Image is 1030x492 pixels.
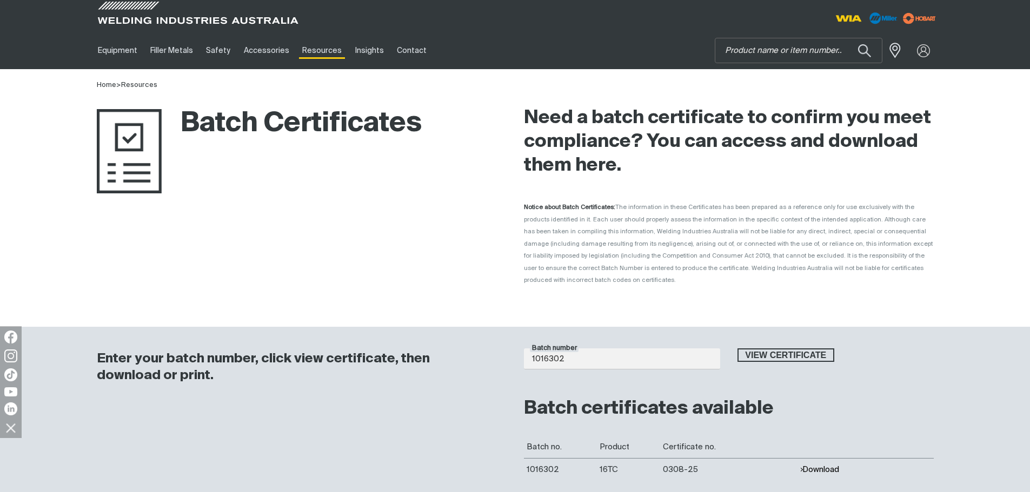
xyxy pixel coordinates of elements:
[4,349,17,362] img: Instagram
[800,465,839,474] button: Download
[97,82,116,89] a: Home
[4,368,17,381] img: TikTok
[4,387,17,396] img: YouTube
[524,106,934,178] h2: Need a batch certificate to confirm you meet compliance? You can access and download them here.
[660,458,797,481] td: 0308-25
[390,32,433,69] a: Contact
[2,419,20,437] img: hide socials
[237,32,296,69] a: Accessories
[737,348,835,362] button: View certificate
[524,204,933,283] span: The information in these Certificates has been prepared as a reference only for use exclusively w...
[524,458,597,481] td: 1016302
[524,436,597,459] th: Batch no.
[4,402,17,415] img: LinkedIn
[846,38,883,63] button: Search products
[900,10,939,26] img: miller
[739,348,834,362] span: View certificate
[91,32,727,69] nav: Main
[597,458,660,481] td: 16TC
[97,106,422,141] h1: Batch Certificates
[348,32,390,69] a: Insights
[296,32,348,69] a: Resources
[144,32,200,69] a: Filler Metals
[116,82,121,89] span: >
[524,397,934,421] h2: Batch certificates available
[200,32,237,69] a: Safety
[597,436,660,459] th: Product
[121,82,157,89] a: Resources
[4,331,17,343] img: Facebook
[660,436,797,459] th: Certificate no.
[524,204,615,210] strong: Notice about Batch Certificates:
[97,351,496,384] h3: Enter your batch number, click view certificate, then download or print.
[715,38,882,63] input: Product name or item number...
[91,32,144,69] a: Equipment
